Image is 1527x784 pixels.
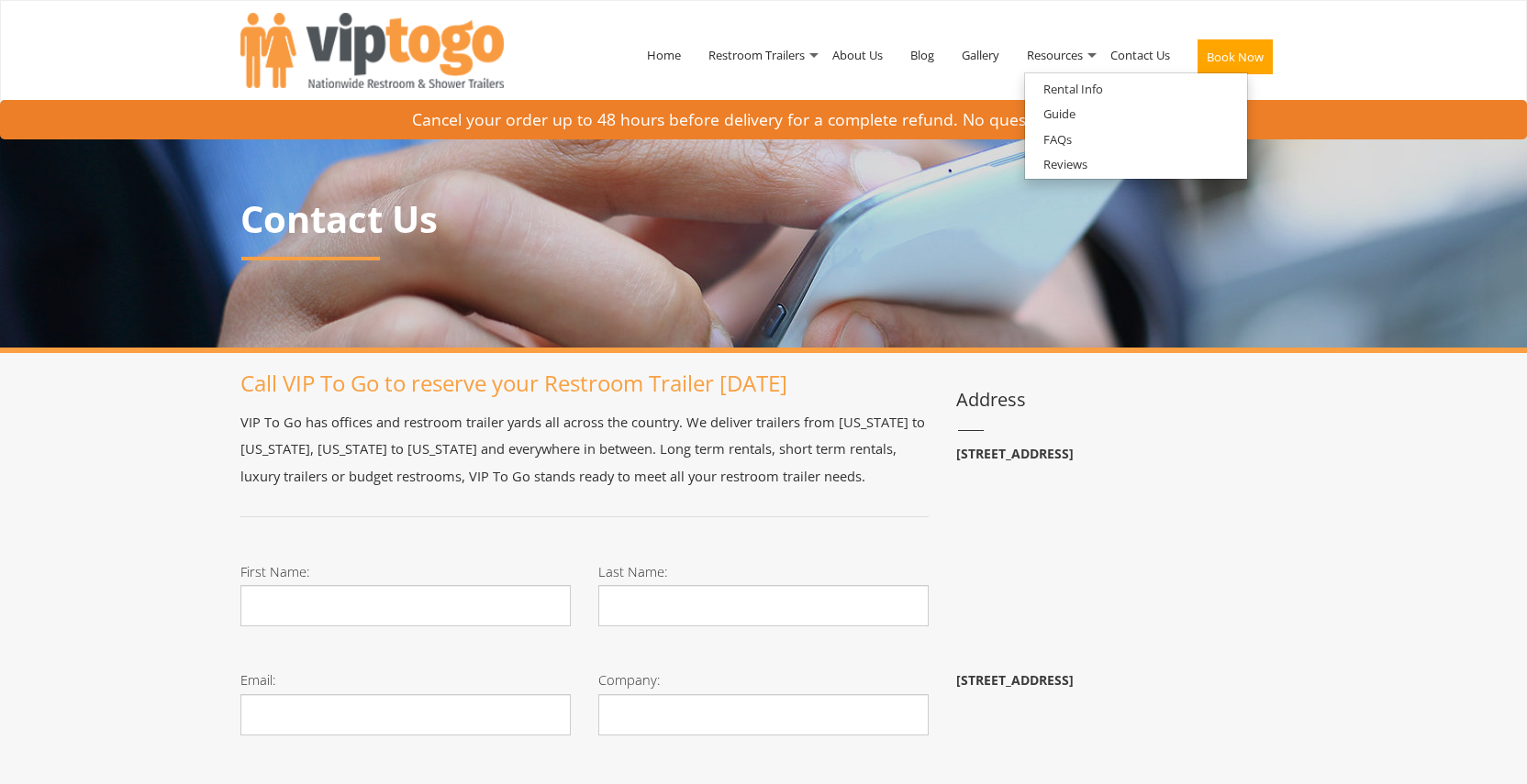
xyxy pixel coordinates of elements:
[956,671,1074,689] b: [STREET_ADDRESS]
[1013,7,1097,103] a: Resources
[695,7,819,103] a: Restroom Trailers
[1184,7,1287,114] a: Book Now
[1025,128,1090,151] a: FAQs
[1097,7,1184,103] a: Contact Us
[956,390,1287,410] h3: Address
[240,409,929,490] p: VIP To Go has offices and restroom trailer yards all across the country. We deliver trailers from...
[948,7,1013,103] a: Gallery
[240,371,929,395] h1: Call VIP To Go to reserve your Restroom Trailer [DATE]
[819,7,897,103] a: About Us
[1198,39,1273,74] button: Book Now
[956,445,1074,462] b: [STREET_ADDRESS]
[1025,78,1121,101] a: Rental Info
[240,13,504,88] img: VIPTOGO
[1025,153,1106,176] a: Reviews
[633,7,695,103] a: Home
[1025,103,1094,126] a: Guide
[897,7,948,103] a: Blog
[240,199,1287,239] p: Contact Us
